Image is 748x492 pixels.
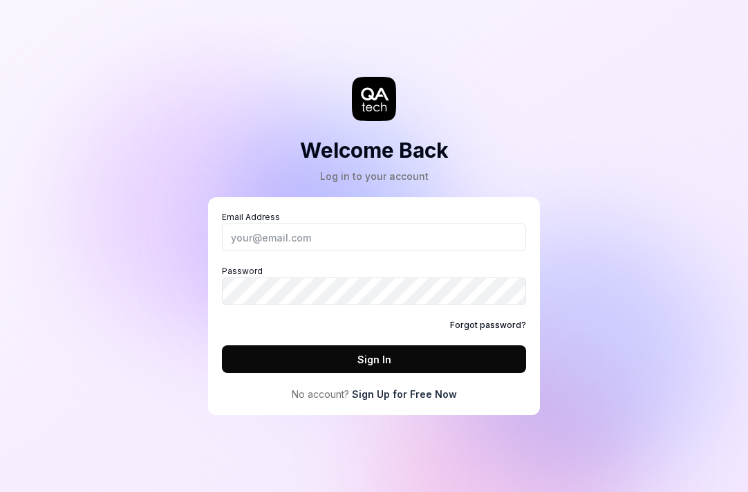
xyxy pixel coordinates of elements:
button: Sign In [222,345,526,373]
label: Email Address [222,211,526,251]
input: Email Address [222,224,526,251]
a: Forgot password? [450,319,526,331]
a: Sign Up for Free Now [352,387,457,401]
h2: Welcome Back [300,135,449,166]
input: Password [222,277,526,305]
label: Password [222,265,526,305]
div: Log in to your account [300,169,449,183]
span: No account? [292,387,349,401]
